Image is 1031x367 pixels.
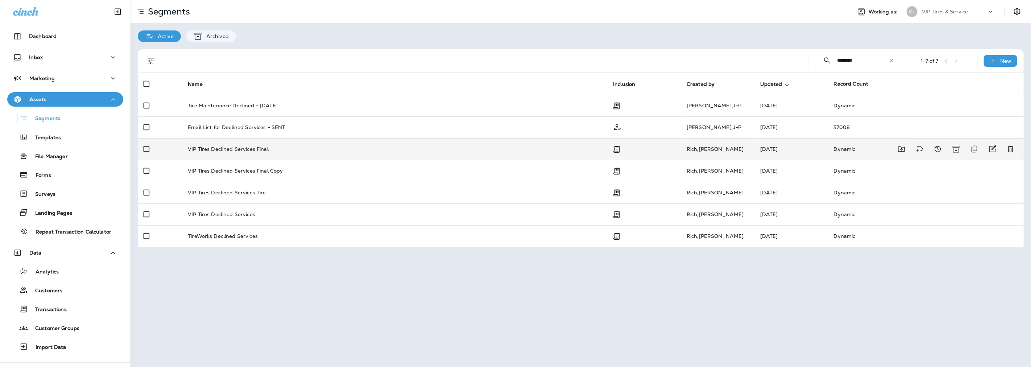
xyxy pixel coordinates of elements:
p: Inbox [29,54,43,60]
button: Delete [1003,142,1018,156]
span: Inclusion [613,81,645,87]
button: Settings [1011,5,1024,18]
p: Surveys [28,191,55,198]
p: Tire Maintenance Declined - [DATE] [188,103,278,108]
button: File Manager [7,148,123,164]
button: Segments [7,110,123,126]
span: Updated [760,81,792,87]
td: Dynamic [828,225,1024,247]
button: Assets [7,92,123,107]
td: Dynamic [828,203,1024,225]
span: Transaction [613,189,620,195]
span: Created by [687,81,724,87]
button: Import Data [7,339,123,354]
p: VIP Tires Declined Services Final [188,146,269,152]
span: Created by [687,81,715,87]
p: File Manager [28,153,68,160]
span: Inclusion [613,81,635,87]
button: Data [7,246,123,260]
td: 57008 [828,116,1024,138]
td: [DATE] [754,138,828,160]
p: Repeat Transaction Calculator [28,229,111,236]
p: Assets [29,96,46,102]
button: Collapse Search [820,53,835,68]
p: TireWorks Declined Services [188,233,258,239]
button: Surveys [7,186,123,201]
p: Email List for Declined Services - SENT [188,124,285,130]
td: Rich , [PERSON_NAME] [681,203,754,225]
p: Landing Pages [28,210,72,217]
button: Landing Pages [7,205,123,220]
p: VIP Tires Declined Services Final Copy [188,168,283,174]
span: Record Count [834,81,869,87]
button: Filters [144,54,158,68]
td: Rich , [PERSON_NAME] [681,225,754,247]
p: Segments [28,115,61,123]
span: Transaction [613,167,620,174]
p: Transactions [28,306,67,313]
td: [DATE] [754,95,828,116]
td: Rich , [PERSON_NAME] [681,160,754,182]
td: Rich , [PERSON_NAME] [681,182,754,203]
button: Forms [7,167,123,182]
p: Dashboard [29,33,57,39]
p: Import Data [28,344,66,351]
button: Marketing [7,71,123,86]
p: Segments [145,6,190,17]
button: Add tags [912,142,927,156]
button: Repeat Transaction Calculator [7,224,123,239]
td: Dynamic [828,160,1024,182]
p: VIP Tires Declined Services [188,211,255,217]
span: Name [188,81,212,87]
td: Dynamic [828,95,1024,116]
p: VIP Tires Declined Services Tire [188,190,266,195]
p: Marketing [29,75,55,81]
td: Dynamic [828,138,916,160]
p: Analytics [28,269,59,276]
button: Customer Groups [7,320,123,335]
td: [DATE] [754,203,828,225]
p: Data [29,250,42,256]
p: Templates [28,135,61,141]
p: Archived [203,33,229,39]
p: Active [154,33,174,39]
td: [DATE] [754,225,828,247]
div: VT [907,6,918,17]
td: [DATE] [754,160,828,182]
div: 1 - 7 of 7 [921,58,939,64]
td: [PERSON_NAME] , J-P [681,95,754,116]
button: Edit [985,142,1000,156]
button: Duplicate Segment [967,142,982,156]
span: Transaction [613,102,620,108]
button: Analytics [7,264,123,279]
td: [DATE] [754,182,828,203]
span: Updated [760,81,782,87]
button: View Changelog [931,142,945,156]
span: Customer Only [613,123,622,130]
button: Collapse Sidebar [108,4,128,19]
button: Templates [7,129,123,145]
span: Transaction [613,211,620,217]
span: Transaction [613,232,620,239]
td: Rich , [PERSON_NAME] [681,138,754,160]
button: Dashboard [7,29,123,44]
p: Customer Groups [28,325,79,332]
p: VIP Tires & Service [922,9,968,15]
td: [PERSON_NAME] , J-P [681,116,754,138]
button: Move to folder [894,142,909,156]
p: Forms [28,172,51,179]
td: [DATE] [754,116,828,138]
button: Transactions [7,301,123,317]
p: Customers [28,288,62,294]
span: Transaction [613,145,620,152]
td: Dynamic [828,182,1024,203]
span: Working as: [869,9,899,15]
span: Name [188,81,203,87]
button: Customers [7,283,123,298]
button: Inbox [7,50,123,65]
button: Archive [949,142,964,156]
p: New [1001,58,1012,64]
